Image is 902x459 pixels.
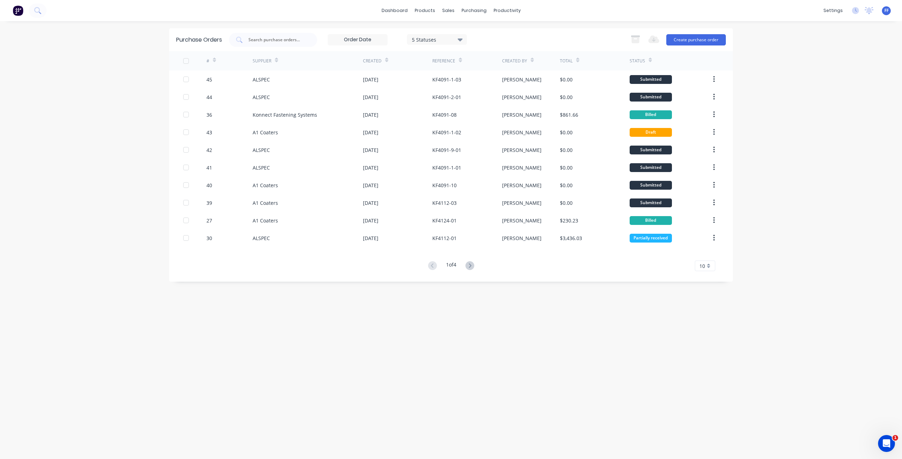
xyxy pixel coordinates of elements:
[253,146,270,154] div: ALSPEC
[253,234,270,242] div: ALSPEC
[206,76,212,83] div: 45
[446,261,456,271] div: 1 of 4
[253,199,278,207] div: A1 Coaters
[630,93,672,102] div: Submitted
[206,111,212,118] div: 36
[502,129,542,136] div: [PERSON_NAME]
[363,58,382,64] div: Created
[363,93,378,101] div: [DATE]
[502,58,527,64] div: Created By
[253,217,278,224] div: A1 Coaters
[206,58,209,64] div: #
[206,234,212,242] div: 30
[432,199,457,207] div: KF4112-03
[411,5,439,16] div: products
[206,129,212,136] div: 43
[630,58,645,64] div: Status
[560,146,573,154] div: $0.00
[253,129,278,136] div: A1 Coaters
[13,5,23,16] img: Factory
[253,111,317,118] div: Konnect Fastening Systems
[699,262,705,270] span: 10
[206,199,212,207] div: 39
[363,76,378,83] div: [DATE]
[253,182,278,189] div: A1 Coaters
[432,146,461,154] div: KF4091-9-01
[432,111,457,118] div: KF4091-08
[432,182,457,189] div: KF4091-10
[490,5,524,16] div: productivity
[630,234,672,243] div: Partially received
[892,435,898,441] span: 1
[432,217,457,224] div: KF4124-01
[502,76,542,83] div: [PERSON_NAME]
[206,182,212,189] div: 40
[458,5,490,16] div: purchasing
[502,182,542,189] div: [PERSON_NAME]
[560,199,573,207] div: $0.00
[206,146,212,154] div: 42
[253,164,270,171] div: ALSPEC
[820,5,846,16] div: settings
[432,234,457,242] div: KF4112-01
[363,234,378,242] div: [DATE]
[432,58,455,64] div: Reference
[630,110,672,119] div: Billed
[176,36,222,44] div: Purchase Orders
[630,75,672,84] div: Submitted
[630,216,672,225] div: Billed
[560,217,578,224] div: $230.23
[363,111,378,118] div: [DATE]
[253,58,271,64] div: Supplier
[502,146,542,154] div: [PERSON_NAME]
[432,93,461,101] div: KF4091-2-01
[630,181,672,190] div: Submitted
[560,164,573,171] div: $0.00
[363,182,378,189] div: [DATE]
[253,93,270,101] div: ALSPEC
[630,146,672,154] div: Submitted
[206,164,212,171] div: 41
[630,128,672,137] div: Draft
[630,163,672,172] div: Submitted
[884,7,889,14] span: FF
[206,217,212,224] div: 27
[560,76,573,83] div: $0.00
[363,199,378,207] div: [DATE]
[253,76,270,83] div: ALSPEC
[502,93,542,101] div: [PERSON_NAME]
[560,234,582,242] div: $3,436.03
[560,58,573,64] div: Total
[363,217,378,224] div: [DATE]
[328,35,387,45] input: Order Date
[206,93,212,101] div: 44
[878,435,895,452] iframe: Intercom live chat
[502,111,542,118] div: [PERSON_NAME]
[363,129,378,136] div: [DATE]
[502,164,542,171] div: [PERSON_NAME]
[560,182,573,189] div: $0.00
[412,36,462,43] div: 5 Statuses
[560,93,573,101] div: $0.00
[502,234,542,242] div: [PERSON_NAME]
[439,5,458,16] div: sales
[363,146,378,154] div: [DATE]
[378,5,411,16] a: dashboard
[560,111,578,118] div: $861.66
[432,129,461,136] div: KF4091-1-02
[560,129,573,136] div: $0.00
[502,217,542,224] div: [PERSON_NAME]
[432,76,461,83] div: KF4091-1-03
[666,34,726,45] button: Create purchase order
[502,199,542,207] div: [PERSON_NAME]
[630,198,672,207] div: Submitted
[363,164,378,171] div: [DATE]
[248,36,306,43] input: Search purchase orders...
[432,164,461,171] div: KF4091-1-01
